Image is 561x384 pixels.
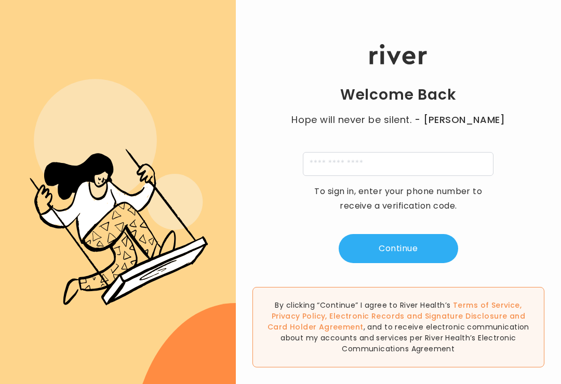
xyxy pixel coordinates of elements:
[268,300,525,332] span: , , and
[329,311,507,321] a: Electronic Records and Signature Disclosure
[453,300,520,310] a: Terms of Service
[339,234,458,263] button: Continue
[340,86,457,104] h1: Welcome Back
[415,113,505,127] span: - [PERSON_NAME]
[268,322,364,332] a: Card Holder Agreement
[280,322,529,354] span: , and to receive electronic communication about my accounts and services per River Health’s Elect...
[308,184,489,213] p: To sign in, enter your phone number to receive a verification code.
[252,287,544,367] div: By clicking “Continue” I agree to River Health’s
[272,311,326,321] a: Privacy Policy
[282,113,515,127] p: Hope will never be silent.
